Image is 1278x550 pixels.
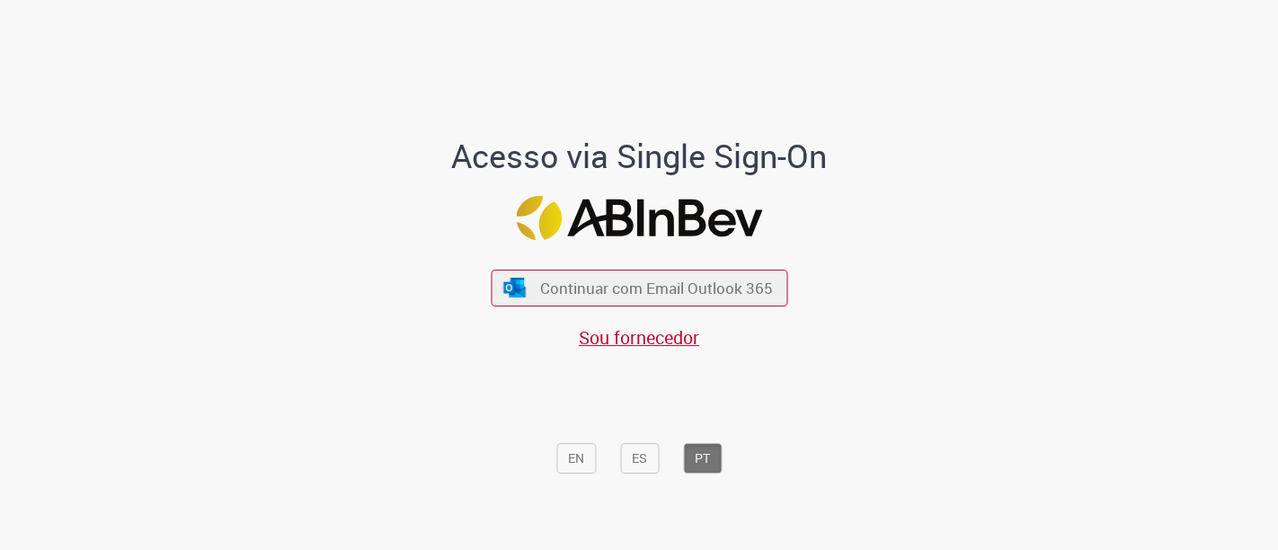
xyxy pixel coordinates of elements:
[540,278,773,298] span: Continuar com Email Outlook 365
[683,443,722,474] button: PT
[620,443,659,474] button: ES
[579,325,699,350] a: Sou fornecedor
[556,443,596,474] button: EN
[390,138,889,174] h1: Acesso via Single Sign-On
[516,196,762,240] img: Logo ABInBev
[502,278,528,297] img: ícone Azure/Microsoft 360
[491,270,787,306] button: ícone Azure/Microsoft 360 Continuar com Email Outlook 365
